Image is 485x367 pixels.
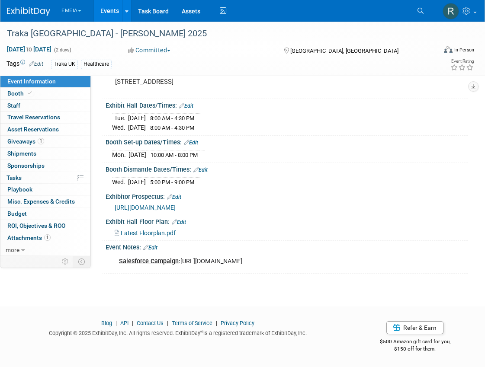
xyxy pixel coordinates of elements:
[0,244,90,256] a: more
[101,320,112,326] a: Blog
[0,160,90,172] a: Sponsorships
[28,91,32,96] i: Booth reservation complete
[128,123,146,132] td: [DATE]
[106,163,468,174] div: Booth Dismantle Dates/Times:
[179,258,180,265] b: :
[362,345,468,353] div: $150 off for them.
[444,46,453,53] img: Format-Inperson.png
[113,253,394,270] div: [URL][DOMAIN_NAME]
[0,88,90,99] a: Booth
[53,47,71,53] span: (2 days)
[106,241,468,252] div: Event Notes:
[7,162,45,169] span: Sponsorships
[450,59,474,64] div: Event Rating
[0,148,90,160] a: Shipments
[200,329,203,334] sup: ®
[443,3,459,19] img: Rafaela Rupere
[112,123,128,132] td: Wed.
[184,140,198,146] a: Edit
[29,61,43,67] a: Edit
[115,204,176,211] a: [URL][DOMAIN_NAME]
[6,174,22,181] span: Tasks
[120,320,128,326] a: API
[7,198,75,205] span: Misc. Expenses & Credits
[193,167,208,173] a: Edit
[150,115,194,121] span: 8:00 AM - 4:30 PM
[0,220,90,232] a: ROI, Objectives & ROO
[0,136,90,147] a: Giveaways1
[81,60,112,69] div: Healthcare
[128,150,146,160] td: [DATE]
[7,90,34,97] span: Booth
[7,78,56,85] span: Event Information
[0,172,90,184] a: Tasks
[106,215,468,227] div: Exhibit Hall Floor Plan:
[150,124,194,131] span: 8:00 AM - 4:30 PM
[38,138,44,144] span: 1
[172,219,186,225] a: Edit
[0,100,90,112] a: Staff
[167,194,181,200] a: Edit
[6,327,349,337] div: Copyright © 2025 ExhibitDay, Inc. All rights reserved. ExhibitDay is a registered trademark of Ex...
[106,99,468,110] div: Exhibit Hall Dates/Times:
[150,179,194,185] span: 5:00 PM - 9:00 PM
[7,186,32,193] span: Playbook
[7,210,27,217] span: Budget
[25,46,33,53] span: to
[7,234,51,241] span: Attachments
[0,196,90,207] a: Misc. Expenses & Credits
[44,234,51,241] span: 1
[137,320,164,326] a: Contact Us
[172,320,212,326] a: Terms of Service
[7,114,60,121] span: Travel Reservations
[362,332,468,352] div: $500 Amazon gift card for you,
[179,103,193,109] a: Edit
[221,320,254,326] a: Privacy Policy
[6,45,52,53] span: [DATE] [DATE]
[7,150,36,157] span: Shipments
[6,59,43,69] td: Tags
[106,136,468,147] div: Booth Set-up Dates/Times:
[165,320,170,326] span: |
[51,60,78,69] div: Traka UK
[106,190,468,201] div: Exhibitor Prospectus:
[151,152,198,158] span: 10:00 AM - 8:00 PM
[58,256,73,267] td: Personalize Event Tab Strip
[0,184,90,195] a: Playbook
[113,320,119,326] span: |
[6,246,19,253] span: more
[0,76,90,87] a: Event Information
[0,112,90,123] a: Travel Reservations
[125,46,174,54] button: Committed
[115,78,247,86] pre: [STREET_ADDRESS]
[73,256,91,267] td: Toggle Event Tabs
[115,230,176,236] a: Latest Floorplan.pdf
[0,124,90,135] a: Asset Reservations
[0,232,90,244] a: Attachments1
[112,178,128,187] td: Wed.
[290,48,398,54] span: [GEOGRAPHIC_DATA], [GEOGRAPHIC_DATA]
[386,321,443,334] a: Refer & Earn
[130,320,135,326] span: |
[4,26,428,41] div: Traka [GEOGRAPHIC_DATA] - [PERSON_NAME] 2025
[143,245,157,251] a: Edit
[128,114,146,123] td: [DATE]
[7,138,44,145] span: Giveaways
[401,45,474,58] div: Event Format
[7,7,50,16] img: ExhibitDay
[7,126,59,133] span: Asset Reservations
[0,208,90,220] a: Budget
[128,178,146,187] td: [DATE]
[112,150,128,160] td: Mon.
[214,320,219,326] span: |
[7,102,20,109] span: Staff
[454,47,474,53] div: In-Person
[119,258,179,265] b: Salesforce Campaign
[7,222,65,229] span: ROI, Objectives & ROO
[121,230,176,236] span: Latest Floorplan.pdf
[112,114,128,123] td: Tue.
